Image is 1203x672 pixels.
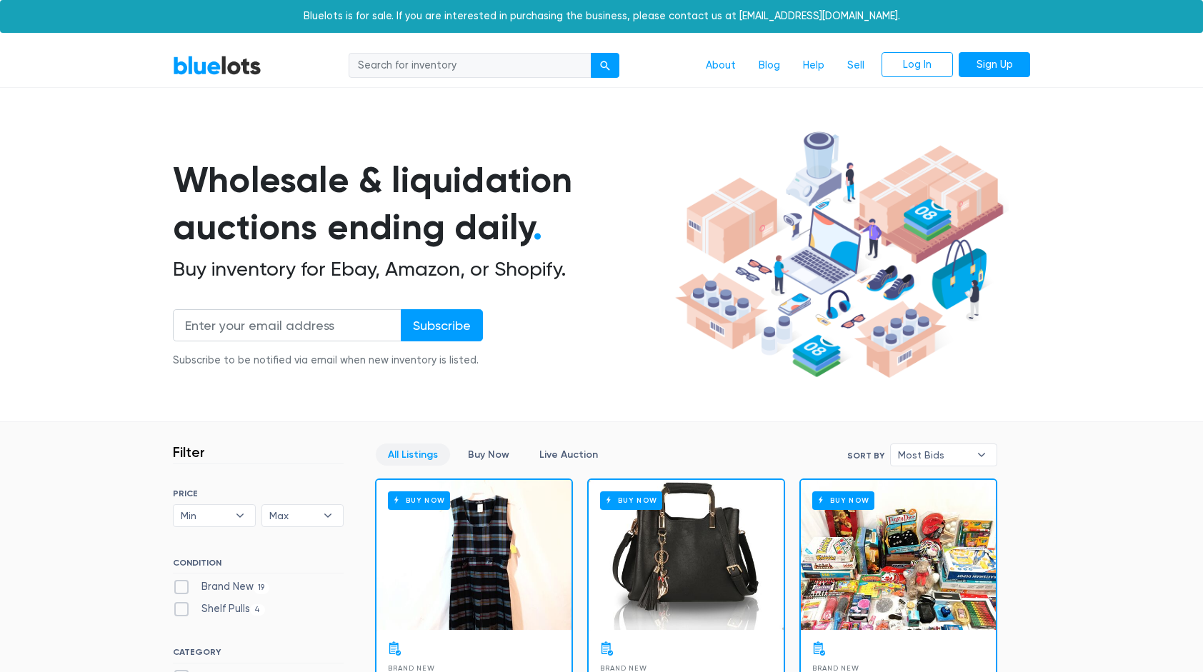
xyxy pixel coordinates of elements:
[313,505,343,526] b: ▾
[173,443,205,461] h3: Filter
[847,449,884,462] label: Sort By
[801,480,996,630] a: Buy Now
[173,601,265,617] label: Shelf Pulls
[967,444,997,466] b: ▾
[600,664,647,672] span: Brand New
[173,558,344,573] h6: CONDITION
[388,664,434,672] span: Brand New
[173,647,344,663] h6: CATEGORY
[254,582,269,593] span: 19
[401,309,483,341] input: Subscribe
[589,480,784,630] a: Buy Now
[173,579,269,595] label: Brand New
[670,125,1009,385] img: hero-ee84e7d0318cb26816c560f6b4441b76977f77a177738b4e94f68c95b2b83dbb.png
[173,309,401,341] input: Enter your email address
[173,353,483,368] div: Subscribe to be notified via email when new inventory is listed.
[349,53,591,79] input: Search for inventory
[250,604,265,616] span: 4
[269,505,316,526] span: Max
[376,480,571,630] a: Buy Now
[173,488,344,498] h6: PRICE
[812,491,874,509] h6: Buy Now
[836,52,876,79] a: Sell
[173,55,261,76] a: BlueLots
[376,443,450,466] a: All Listings
[173,257,670,281] h2: Buy inventory for Ebay, Amazon, or Shopify.
[898,444,969,466] span: Most Bids
[181,505,228,526] span: Min
[533,206,542,249] span: .
[812,664,859,672] span: Brand New
[456,443,521,466] a: Buy Now
[527,443,610,466] a: Live Auction
[882,52,953,78] a: Log In
[694,52,747,79] a: About
[173,156,670,251] h1: Wholesale & liquidation auctions ending daily
[225,505,255,526] b: ▾
[959,52,1030,78] a: Sign Up
[600,491,662,509] h6: Buy Now
[747,52,792,79] a: Blog
[792,52,836,79] a: Help
[388,491,450,509] h6: Buy Now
